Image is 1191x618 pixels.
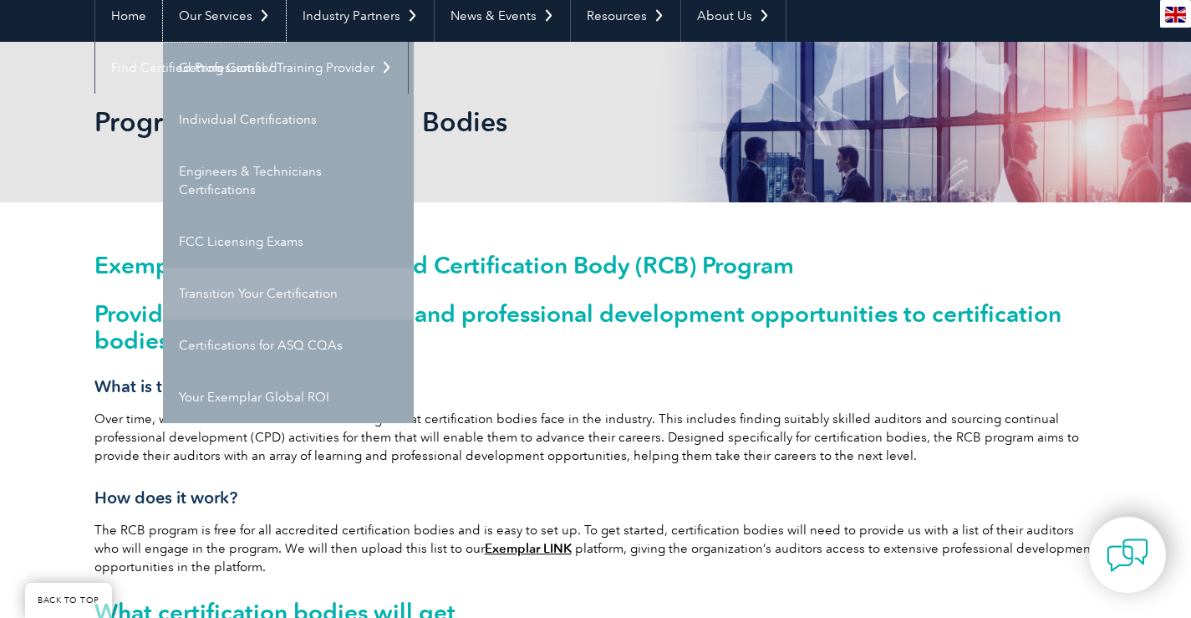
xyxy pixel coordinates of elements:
img: en [1165,7,1186,23]
a: FCC Licensing Exams [163,216,414,268]
a: Transition Your Certification [163,268,414,319]
h1: Exemplar Global’s Recognized Certification Body (RCB) Program [94,253,1097,278]
a: Your Exemplar Global ROI [163,371,414,423]
p: The RCB program is free for all accredited certification bodies and is easy to set up. To get sta... [94,521,1097,576]
h3: How does it work? [94,488,1097,508]
a: Exemplar LINK [485,541,572,556]
a: Individual Certifications [163,94,414,146]
a: Engineers & Technicians Certifications [163,146,414,216]
h3: What is the RCB program? [94,376,1097,397]
a: BACK TO TOP [25,583,112,618]
h2: Providing continued learning and professional development opportunities to certification bodies a... [94,300,1097,354]
a: Find Certified Professional / Training Provider [95,42,408,94]
img: contact-chat.png [1107,534,1148,576]
p: Over time, we’ve identified the common challenges that certification bodies face in the industry.... [94,410,1097,465]
h2: Programs for Certification Bodies [94,109,797,135]
a: Certifications for ASQ CQAs [163,319,414,371]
